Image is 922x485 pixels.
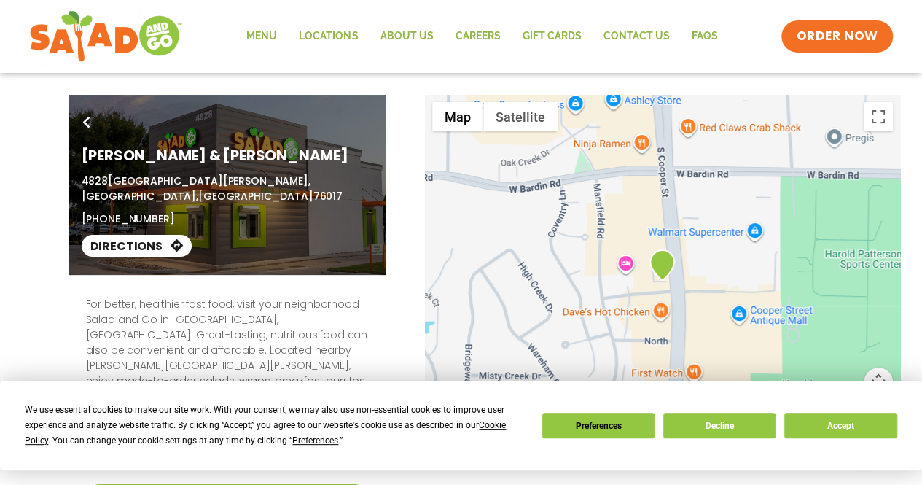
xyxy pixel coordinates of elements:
h1: [PERSON_NAME] & [PERSON_NAME] [82,144,372,166]
a: About Us [369,20,444,53]
a: FAQs [680,20,728,53]
a: Menu [235,20,288,53]
span: [GEOGRAPHIC_DATA], [82,189,198,203]
button: Decline [663,413,776,438]
p: For better, healthier fast food, visit your neighborhood Salad and Go in [GEOGRAPHIC_DATA], [GEOG... [86,297,368,404]
span: 4828 [82,174,108,188]
a: Locations [288,20,369,53]
a: ORDER NOW [781,20,892,53]
span: 76017 [313,189,343,203]
a: GIFT CARDS [511,20,592,53]
nav: Menu [235,20,728,53]
span: ORDER NOW [796,28,878,45]
button: Preferences [542,413,655,438]
button: Accept [784,413,896,438]
button: Map camera controls [864,368,893,397]
img: new-SAG-logo-768×292 [29,7,183,66]
a: [PHONE_NUMBER] [82,212,175,227]
span: [GEOGRAPHIC_DATA][PERSON_NAME], [108,174,310,188]
a: Contact Us [592,20,680,53]
span: Preferences [292,435,338,446]
a: Directions [82,235,192,257]
a: Careers [444,20,511,53]
span: [GEOGRAPHIC_DATA] [198,189,313,203]
div: We use essential cookies to make our site work. With your consent, we may also use non-essential ... [25,403,524,449]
